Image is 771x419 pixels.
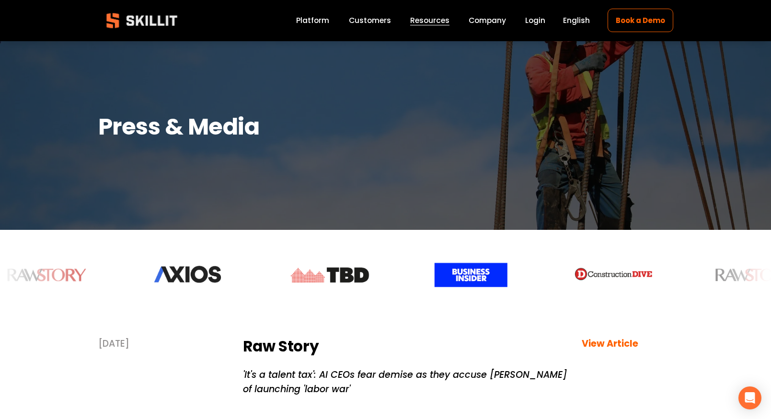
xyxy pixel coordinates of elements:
[296,14,329,27] a: Platform
[410,15,449,26] span: Resources
[349,14,391,27] a: Customers
[410,14,449,27] a: folder dropdown
[98,6,185,35] img: Skillit
[98,337,129,350] span: [DATE]
[98,111,260,143] strong: Press & Media
[243,368,570,396] em: 'It's a talent tax': AI CEOs fear demise as they accuse [PERSON_NAME] of launching 'labor war'
[525,14,545,27] a: Login
[469,14,506,27] a: Company
[738,386,761,409] div: Open Intercom Messenger
[608,9,673,32] a: Book a Demo
[582,337,638,350] a: View Article
[563,14,590,27] div: language picker
[563,15,590,26] span: English
[243,336,319,357] strong: Raw Story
